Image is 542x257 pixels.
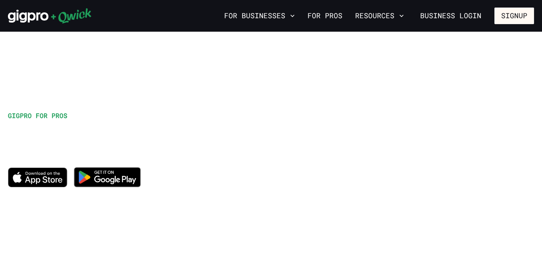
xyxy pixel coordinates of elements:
a: For Pros [304,9,346,23]
a: Download on the App Store [8,181,67,189]
span: GIGPRO FOR PROS [8,111,67,120]
button: For Businesses [221,9,298,23]
img: Get it on Google Play [69,162,146,192]
button: Resources [352,9,407,23]
button: Signup [494,8,534,24]
h1: Work when you want, explore new opportunities, and get paid for it! [8,124,324,159]
a: Business Login [413,8,488,24]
